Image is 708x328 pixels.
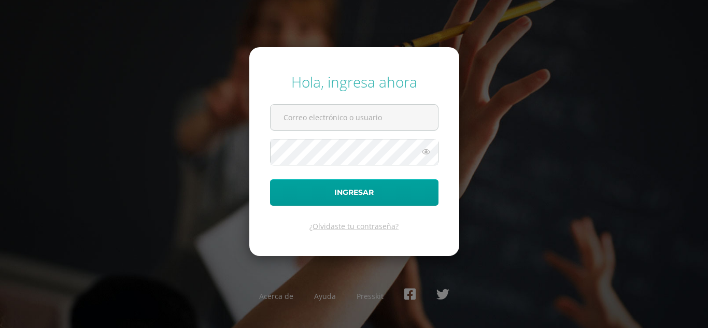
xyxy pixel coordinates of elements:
[309,221,399,231] a: ¿Olvidaste tu contraseña?
[357,291,384,301] a: Presskit
[270,72,438,92] div: Hola, ingresa ahora
[259,291,293,301] a: Acerca de
[314,291,336,301] a: Ayuda
[270,179,438,206] button: Ingresar
[271,105,438,130] input: Correo electrónico o usuario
